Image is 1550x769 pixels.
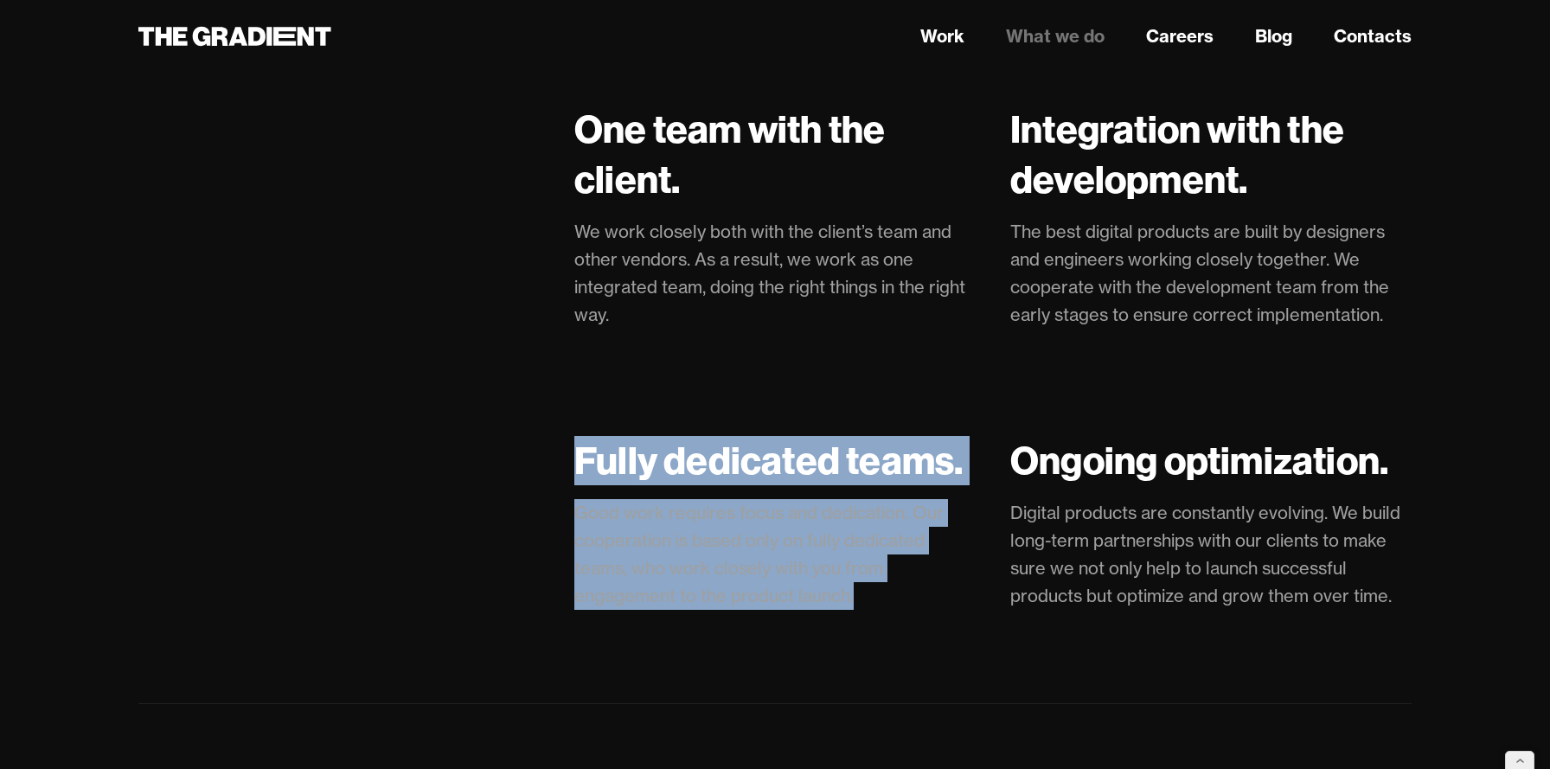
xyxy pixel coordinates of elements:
[574,105,976,203] h4: One team with the client.
[1010,105,1412,203] h4: Integration with the development.
[574,218,976,329] p: We work closely both with the client’s team and other vendors. As a result, we work as one integr...
[574,436,976,485] h4: Fully dedicated teams.
[1010,499,1412,610] p: Digital products are constantly evolving. We build long-term partnerships with our clients to mak...
[1010,436,1412,485] h4: Ongoing optimization.
[1006,23,1105,49] a: What we do
[1255,23,1292,49] a: Blog
[1010,218,1412,329] p: The best digital products are built by designers and engineers working closely together. We coope...
[920,23,964,49] a: Work
[1146,23,1214,49] a: Careers
[574,499,976,610] p: Good work requires focus and dedication. Our cooperation is based only on fully dedicated teams, ...
[1334,23,1412,49] a: Contacts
